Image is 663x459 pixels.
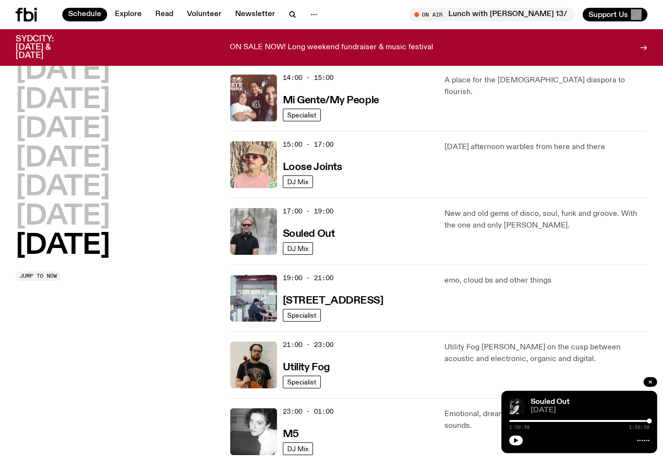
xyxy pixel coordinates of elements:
button: [DATE] [16,116,110,143]
span: 17:00 - 19:00 [283,207,333,216]
button: [DATE] [16,145,110,172]
button: Support Us [583,8,647,21]
a: Schedule [62,8,107,21]
a: Souled Out [531,398,570,406]
h3: [STREET_ADDRESS] [283,296,384,306]
button: [DATE] [16,203,110,230]
img: Stephen looks directly at the camera, wearing a black tee, black sunglasses and headphones around... [230,208,277,255]
button: On AirLunch with [PERSON_NAME] 13/09 [409,8,575,21]
h3: Mi Gente/My People [283,96,379,106]
img: Tyson stands in front of a paperbark tree wearing orange sunglasses, a suede bucket hat and a pin... [230,141,277,188]
a: Loose Joints [283,160,342,172]
span: Specialist [287,378,316,385]
span: Specialist [287,311,316,319]
span: Support Us [589,10,628,19]
a: Specialist [283,109,321,121]
a: Explore [109,8,147,21]
h3: Souled Out [283,229,335,239]
span: 23:00 - 01:00 [283,407,333,416]
span: [DATE] [531,407,649,414]
a: M5 [283,427,299,440]
img: A black and white photo of Lilly wearing a white blouse and looking up at the camera. [230,408,277,455]
span: 19:00 - 21:00 [283,273,333,283]
span: 1:59:58 [509,425,530,430]
img: Pat sits at a dining table with his profile facing the camera. Rhea sits to his left facing the c... [230,275,277,322]
p: [DATE] afternoon warbles from here and there [444,141,647,153]
a: DJ Mix [283,175,313,188]
a: [STREET_ADDRESS] [283,294,384,306]
h3: Utility Fog [283,363,330,373]
span: Jump to now [19,273,57,279]
span: 1:59:58 [629,425,649,430]
p: Utility Fog [PERSON_NAME] on the cusp between acoustic and electronic, organic and digital. [444,342,647,365]
button: [DATE] [16,57,110,85]
a: Mi Gente/My People [283,94,379,106]
p: Emotional, dreamy melodies, deep riffs and post punk sounds. [444,408,647,432]
a: Specialist [283,309,321,322]
span: DJ Mix [287,178,309,185]
span: Specialist [287,111,316,118]
a: Specialist [283,376,321,388]
a: DJ Mix [283,242,313,255]
a: Volunteer [181,8,227,21]
h3: SYDCITY: [DATE] & [DATE] [16,35,78,60]
img: Peter holds a cello, wearing a black graphic tee and glasses. He looks directly at the camera aga... [230,342,277,388]
p: New and old gems of disco, soul, funk and groove. With the one and only [PERSON_NAME]. [444,208,647,231]
a: Read [149,8,179,21]
a: Souled Out [283,227,335,239]
p: ON SALE NOW! Long weekend fundraiser & music festival [230,43,433,52]
a: DJ Mix [283,442,313,455]
a: Utility Fog [283,361,330,373]
span: 21:00 - 23:00 [283,340,333,349]
p: A place for the [DEMOGRAPHIC_DATA] diaspora to flourish. [444,75,647,98]
span: DJ Mix [287,445,309,452]
button: [DATE] [16,232,110,260]
h3: Loose Joints [283,162,342,172]
h3: M5 [283,429,299,440]
a: Newsletter [229,8,281,21]
button: [DATE] [16,174,110,201]
span: DJ Mix [287,245,309,252]
button: [DATE] [16,87,110,114]
button: Jump to now [16,271,61,281]
p: emo, cloud bs and other things [444,275,647,287]
span: 14:00 - 15:00 [283,73,333,82]
span: 15:00 - 17:00 [283,140,333,149]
